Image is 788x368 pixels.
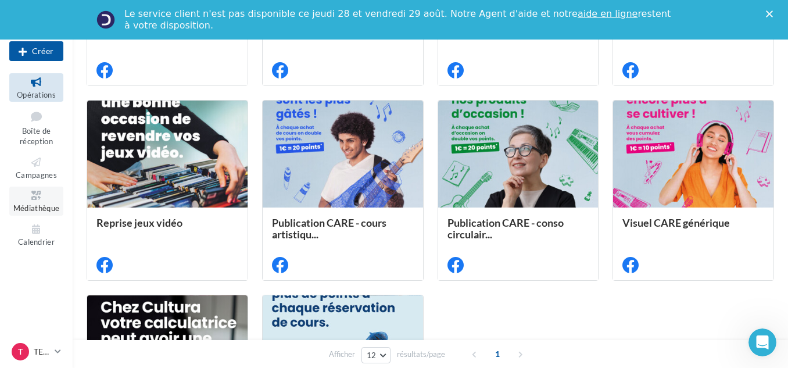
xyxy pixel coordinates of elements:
span: Afficher [329,349,355,360]
span: Campagnes [16,170,57,180]
span: Médiathèque [13,203,60,213]
span: résultats/page [397,349,445,360]
span: Publication CARE - cours artistiqu... [272,216,386,241]
a: aide en ligne [578,8,637,19]
a: Calendrier [9,220,63,249]
p: TERVILLE [34,346,50,358]
span: Calendrier [18,237,55,246]
button: Créer [9,41,63,61]
span: Opérations [17,90,56,99]
span: Reprise jeux vidéo [96,216,182,229]
a: Médiathèque [9,187,63,215]
div: Fermer [766,10,778,17]
a: Campagnes [9,153,63,182]
img: Profile image for Service-Client [96,10,115,29]
a: T TERVILLE [9,341,63,363]
span: T [18,346,23,358]
a: Boîte de réception [9,106,63,149]
span: Visuel CARE générique [622,216,730,229]
span: Boîte de réception [20,126,53,147]
button: 12 [361,347,391,363]
span: 12 [367,351,377,360]
span: 1 [488,345,507,363]
span: Publication CARE - conso circulair... [447,216,564,241]
iframe: Intercom live chat [748,328,776,356]
div: Le service client n'est pas disponible ce jeudi 28 et vendredi 29 août. Notre Agent d'aide et not... [124,8,673,31]
div: Nouvelle campagne [9,41,63,61]
a: Opérations [9,73,63,102]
